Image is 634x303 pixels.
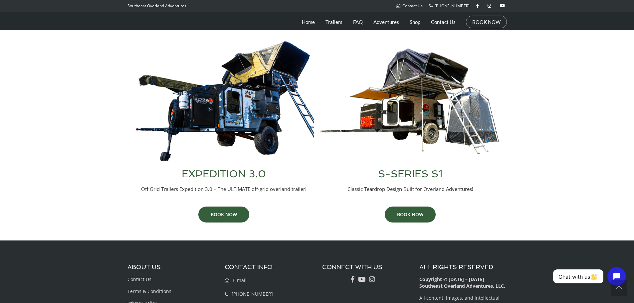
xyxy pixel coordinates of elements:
[320,40,500,162] img: Southeast Overland Adventures S-Series S1 Overland Trailer Full Setup
[419,276,505,289] b: Copyright © [DATE] – [DATE] Southeast Overland Adventures, LLC.
[320,169,500,179] h3: S-SERIES S1
[127,288,171,294] a: Terms & Conditions
[410,14,420,30] a: Shop
[472,19,501,25] a: BOOK NOW
[325,14,342,30] a: Trailers
[134,169,314,179] h3: EXPEDITION 3.0
[396,3,423,9] a: Contact Us
[233,277,247,283] span: E-mail
[385,207,436,223] a: BOOK NOW
[134,186,314,193] p: Off Grid Trailers Expedition 3.0 – The ULTIMATE off-grid overland trailer!
[431,14,456,30] a: Contact Us
[134,40,314,162] img: Off Grid Trailers Expedition 3.0 Overland Trailer Full Setup
[127,264,215,270] h3: ABOUT US
[435,3,470,9] span: [PHONE_NUMBER]
[373,14,399,30] a: Adventures
[320,186,500,193] p: Classic Teardrop Design Built for Overland Adventures!
[225,264,312,270] h3: CONTACT INFO
[225,277,247,283] a: E-mail
[127,276,151,282] a: Contact Us
[225,291,273,297] a: [PHONE_NUMBER]
[302,14,315,30] a: Home
[429,3,470,9] a: [PHONE_NUMBER]
[198,207,249,223] a: BOOK NOW
[419,264,507,270] h3: ALL RIGHTS RESERVED
[127,2,186,10] p: Southeast Overland Adventures
[402,3,423,9] span: Contact Us
[232,291,273,297] span: [PHONE_NUMBER]
[322,264,410,270] h3: CONNECT WITH US
[353,14,363,30] a: FAQ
